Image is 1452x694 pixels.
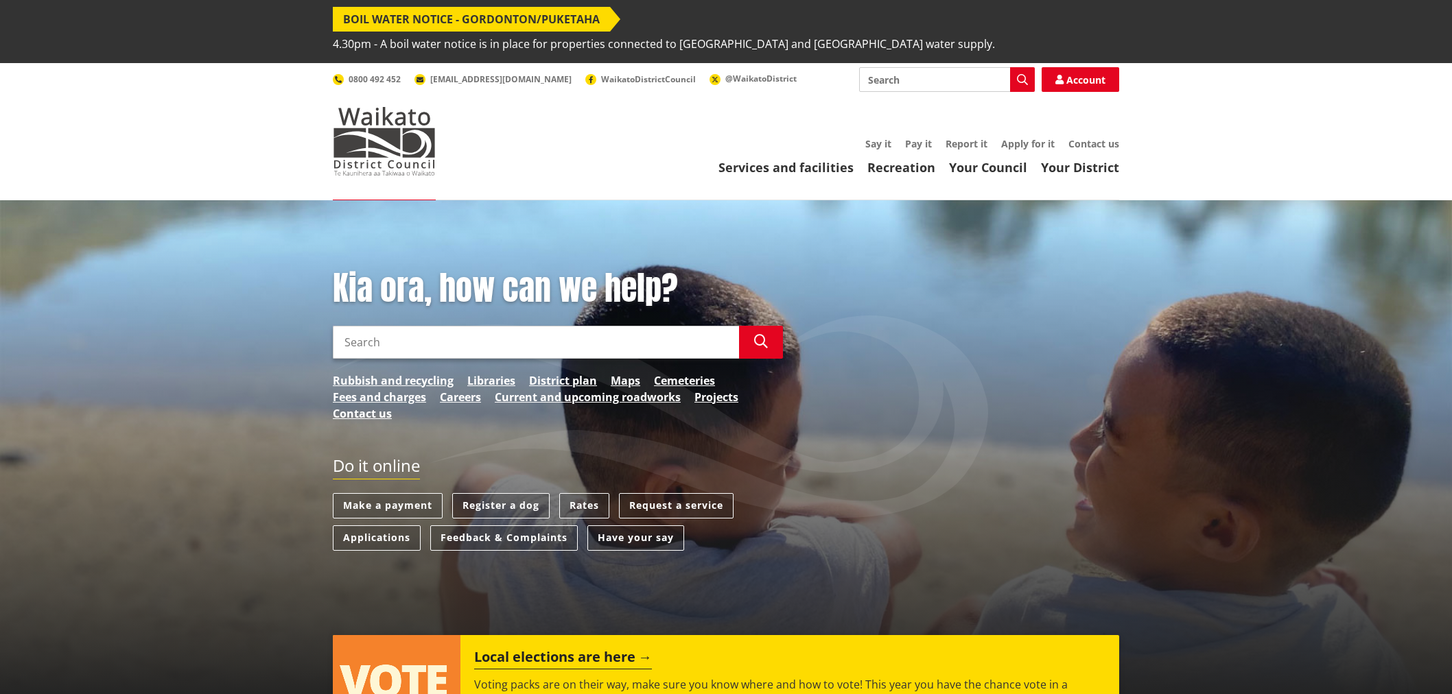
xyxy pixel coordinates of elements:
a: WaikatoDistrictCouncil [585,73,696,85]
h2: Do it online [333,456,420,480]
a: Maps [611,372,640,389]
a: Request a service [619,493,734,518]
a: Contact us [333,405,392,422]
a: Libraries [467,372,515,389]
a: Projects [694,389,738,405]
a: Cemeteries [654,372,715,389]
a: Your District [1041,159,1119,176]
a: Services and facilities [718,159,854,176]
a: Current and upcoming roadworks [495,389,681,405]
a: Apply for it [1001,137,1055,150]
a: Rubbish and recycling [333,372,454,389]
a: Report it [946,137,987,150]
span: [EMAIL_ADDRESS][DOMAIN_NAME] [430,73,572,85]
a: Say it [865,137,891,150]
input: Search input [859,67,1035,92]
a: Fees and charges [333,389,426,405]
a: Your Council [949,159,1027,176]
span: @WaikatoDistrict [725,73,797,84]
span: WaikatoDistrictCouncil [601,73,696,85]
h2: Local elections are here [474,649,652,669]
a: Rates [559,493,609,518]
a: Applications [333,525,421,551]
a: Contact us [1068,137,1119,150]
a: [EMAIL_ADDRESS][DOMAIN_NAME] [414,73,572,85]
a: Pay it [905,137,932,150]
a: District plan [529,372,597,389]
span: 0800 492 452 [349,73,401,85]
span: 4.30pm - A boil water notice is in place for properties connected to [GEOGRAPHIC_DATA] and [GEOGR... [333,32,995,56]
a: @WaikatoDistrict [710,73,797,84]
a: Register a dog [452,493,550,518]
input: Search input [333,326,739,359]
h1: Kia ora, how can we help? [333,269,783,309]
a: Feedback & Complaints [430,525,578,551]
span: Boil water notice - Gordonton/Puketaha [333,7,610,32]
a: Account [1042,67,1119,92]
a: Careers [440,389,481,405]
img: Waikato District Council - Te Kaunihera aa Takiwaa o Waikato [333,107,436,176]
a: 0800 492 452 [333,73,401,85]
a: Have your say [587,525,684,551]
a: Recreation [867,159,935,176]
a: Make a payment [333,493,443,518]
